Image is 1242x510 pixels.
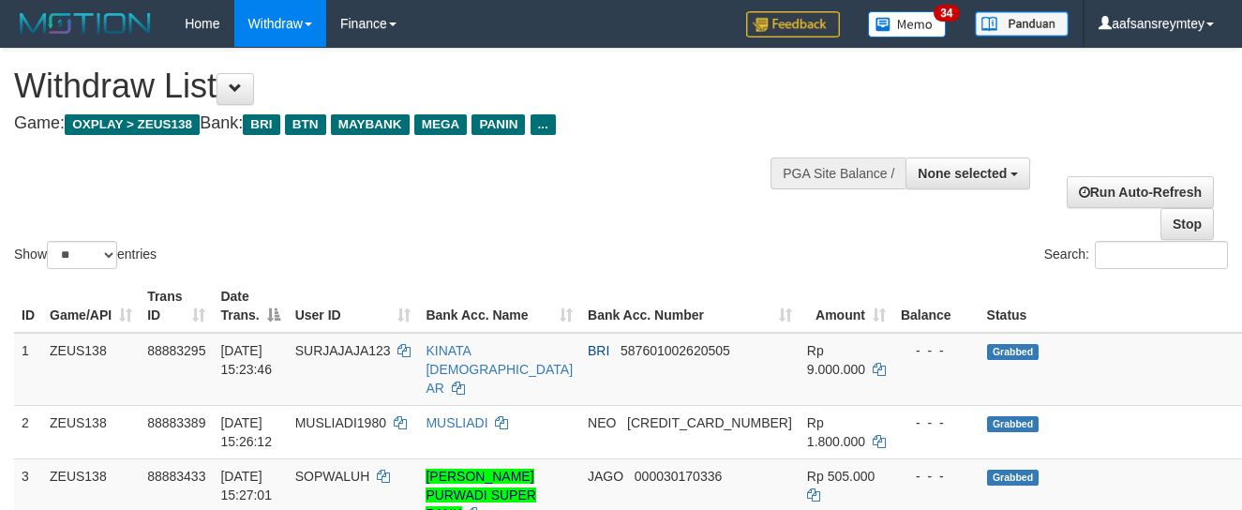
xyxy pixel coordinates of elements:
[588,469,623,484] span: JAGO
[901,341,972,360] div: - - -
[627,415,792,430] span: Copy 5859457168856576 to clipboard
[140,279,213,333] th: Trans ID: activate to sort column ascending
[418,279,580,333] th: Bank Acc. Name: activate to sort column ascending
[213,279,287,333] th: Date Trans.: activate to sort column descending
[14,333,42,406] td: 1
[147,415,205,430] span: 88883389
[288,279,419,333] th: User ID: activate to sort column ascending
[868,11,947,37] img: Button%20Memo.svg
[901,413,972,432] div: - - -
[901,467,972,486] div: - - -
[295,343,391,358] span: SURJAJAJA123
[800,279,893,333] th: Amount: activate to sort column ascending
[42,279,140,333] th: Game/API: activate to sort column ascending
[1160,208,1214,240] a: Stop
[621,343,730,358] span: Copy 587601002620505 to clipboard
[987,470,1040,486] span: Grabbed
[1044,241,1228,269] label: Search:
[807,469,875,484] span: Rp 505.000
[893,279,980,333] th: Balance
[471,114,525,135] span: PANIN
[42,333,140,406] td: ZEUS138
[426,343,573,396] a: KINATA [DEMOGRAPHIC_DATA] AR
[42,405,140,458] td: ZEUS138
[771,157,905,189] div: PGA Site Balance /
[531,114,556,135] span: ...
[220,343,272,377] span: [DATE] 15:23:46
[220,415,272,449] span: [DATE] 15:26:12
[588,343,609,358] span: BRI
[295,415,386,430] span: MUSLIADI1980
[588,415,616,430] span: NEO
[414,114,468,135] span: MEGA
[987,344,1040,360] span: Grabbed
[243,114,279,135] span: BRI
[285,114,326,135] span: BTN
[426,415,487,430] a: MUSLIADI
[635,469,722,484] span: Copy 000030170336 to clipboard
[65,114,200,135] span: OXPLAY > ZEUS138
[905,157,1030,189] button: None selected
[14,241,157,269] label: Show entries
[934,5,959,22] span: 34
[14,279,42,333] th: ID
[580,279,800,333] th: Bank Acc. Number: activate to sort column ascending
[807,415,865,449] span: Rp 1.800.000
[1095,241,1228,269] input: Search:
[1067,176,1214,208] a: Run Auto-Refresh
[14,9,157,37] img: MOTION_logo.png
[987,416,1040,432] span: Grabbed
[975,11,1069,37] img: panduan.png
[331,114,410,135] span: MAYBANK
[14,114,809,133] h4: Game: Bank:
[295,469,370,484] span: SOPWALUH
[47,241,117,269] select: Showentries
[918,166,1007,181] span: None selected
[14,67,809,105] h1: Withdraw List
[147,469,205,484] span: 88883433
[807,343,865,377] span: Rp 9.000.000
[14,405,42,458] td: 2
[220,469,272,502] span: [DATE] 15:27:01
[746,11,840,37] img: Feedback.jpg
[147,343,205,358] span: 88883295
